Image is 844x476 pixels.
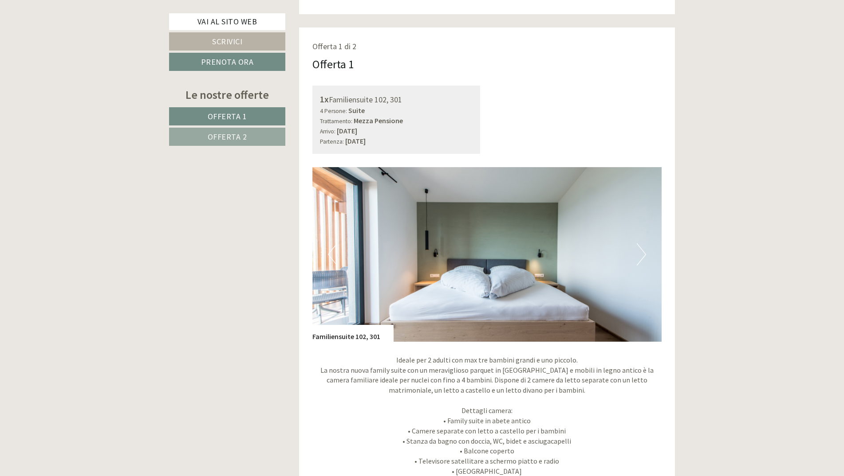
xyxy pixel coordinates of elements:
button: Invia [303,231,350,249]
span: Offerta 1 di 2 [312,41,356,51]
a: Prenota ora [169,53,285,71]
div: Familiensuite 102, 301 [320,93,473,106]
a: Vai al sito web [169,13,285,30]
div: Buon giorno, come possiamo aiutarla? [215,24,343,51]
b: Mezza Pensione [354,116,403,125]
b: [DATE] [345,137,366,145]
img: image [312,167,662,342]
a: Scrivici [169,32,285,51]
div: Offerta 1 [312,56,354,72]
b: 1x [320,94,329,105]
button: Previous [328,243,337,265]
div: Le nostre offerte [169,86,285,103]
small: 16:12 [219,43,336,49]
div: lunedì [158,7,192,22]
small: 4 Persone: [320,107,347,115]
b: [DATE] [337,126,357,135]
b: Suite [348,106,365,115]
span: Offerta 2 [208,132,247,142]
small: Partenza: [320,138,344,145]
button: Next [637,243,646,265]
small: Trattamento: [320,117,352,125]
div: Lei [219,26,336,33]
span: Offerta 1 [208,111,247,121]
div: Familiensuite 102, 301 [312,325,394,342]
small: Arrivo: [320,128,335,135]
